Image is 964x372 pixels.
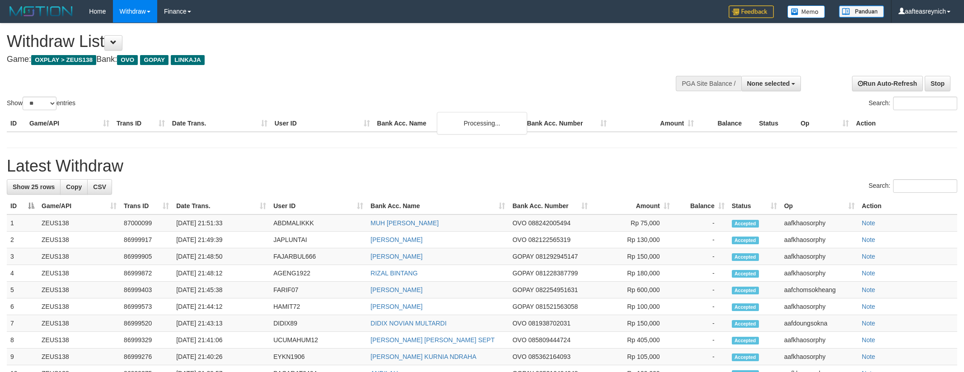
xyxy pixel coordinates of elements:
[120,332,173,349] td: 86999329
[536,286,578,293] span: Copy 082254951631 to clipboard
[60,179,88,195] a: Copy
[173,315,270,332] td: [DATE] 21:43:13
[732,303,759,311] span: Accepted
[529,336,571,344] span: Copy 085809444724 to clipboard
[591,214,674,232] td: Rp 75,000
[370,253,422,260] a: [PERSON_NAME]
[370,353,476,360] a: [PERSON_NAME] KURNIA NDRAHA
[140,55,168,65] span: GOPAY
[674,349,728,365] td: -
[173,198,270,214] th: Date Trans.: activate to sort column ascending
[173,282,270,298] td: [DATE] 21:45:38
[869,97,957,110] label: Search:
[120,265,173,282] td: 86999872
[38,332,120,349] td: ZEUS138
[370,320,446,327] a: DIDIX NOVIAN MULTARDI
[509,198,591,214] th: Bank Acc. Number: activate to sort column ascending
[512,236,526,243] span: OVO
[732,320,759,328] span: Accepted
[120,214,173,232] td: 87000099
[781,349,858,365] td: aafkhaosorphy
[120,298,173,315] td: 86999573
[270,198,367,214] th: User ID: activate to sort column ascending
[869,179,957,193] label: Search:
[781,315,858,332] td: aafdoungsokna
[610,115,697,132] th: Amount
[674,232,728,248] td: -
[591,282,674,298] td: Rp 600,000
[732,337,759,344] span: Accepted
[781,282,858,298] td: aafchomsokheang
[862,320,875,327] a: Note
[512,253,533,260] span: GOPAY
[732,270,759,278] span: Accepted
[173,332,270,349] td: [DATE] 21:41:06
[676,76,741,91] div: PGA Site Balance /
[781,265,858,282] td: aafkhaosorphy
[173,232,270,248] td: [DATE] 21:49:39
[7,157,957,175] h1: Latest Withdraw
[7,97,75,110] label: Show entries
[7,298,38,315] td: 6
[171,55,205,65] span: LINKAJA
[23,97,56,110] select: Showentries
[697,115,755,132] th: Balance
[7,33,634,51] h1: Withdraw List
[370,270,417,277] a: RIZAL BINTANG
[732,237,759,244] span: Accepted
[781,298,858,315] td: aafkhaosorphy
[113,115,168,132] th: Trans ID
[893,97,957,110] input: Search:
[747,80,790,87] span: None selected
[523,115,610,132] th: Bank Acc. Number
[38,232,120,248] td: ZEUS138
[893,179,957,193] input: Search:
[7,214,38,232] td: 1
[529,236,571,243] span: Copy 082122565319 to clipboard
[168,115,271,132] th: Date Trans.
[7,5,75,18] img: MOTION_logo.png
[512,320,526,327] span: OVO
[38,298,120,315] td: ZEUS138
[536,303,578,310] span: Copy 081521563058 to clipboard
[591,198,674,214] th: Amount: activate to sort column ascending
[367,198,509,214] th: Bank Acc. Name: activate to sort column ascending
[674,265,728,282] td: -
[120,315,173,332] td: 86999520
[38,315,120,332] td: ZEUS138
[741,76,801,91] button: None selected
[512,303,533,310] span: GOPAY
[781,332,858,349] td: aafkhaosorphy
[120,282,173,298] td: 86999403
[270,349,367,365] td: EYKN1906
[591,332,674,349] td: Rp 405,000
[591,298,674,315] td: Rp 100,000
[862,219,875,227] a: Note
[120,248,173,265] td: 86999905
[591,232,674,248] td: Rp 130,000
[7,332,38,349] td: 8
[852,76,923,91] a: Run Auto-Refresh
[732,353,759,361] span: Accepted
[591,315,674,332] td: Rp 150,000
[117,55,138,65] span: OVO
[38,198,120,214] th: Game/API: activate to sort column ascending
[87,179,112,195] a: CSV
[173,349,270,365] td: [DATE] 21:40:26
[536,253,578,260] span: Copy 081292945147 to clipboard
[270,332,367,349] td: UCUMAHUM12
[512,270,533,277] span: GOPAY
[270,232,367,248] td: JAPLUNTAI
[852,115,957,132] th: Action
[862,303,875,310] a: Note
[370,286,422,293] a: [PERSON_NAME]
[862,270,875,277] a: Note
[732,220,759,228] span: Accepted
[370,236,422,243] a: [PERSON_NAME]
[591,265,674,282] td: Rp 180,000
[120,198,173,214] th: Trans ID: activate to sort column ascending
[732,287,759,294] span: Accepted
[270,315,367,332] td: DIDIX89
[529,219,571,227] span: Copy 088242005494 to clipboard
[173,214,270,232] td: [DATE] 21:51:33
